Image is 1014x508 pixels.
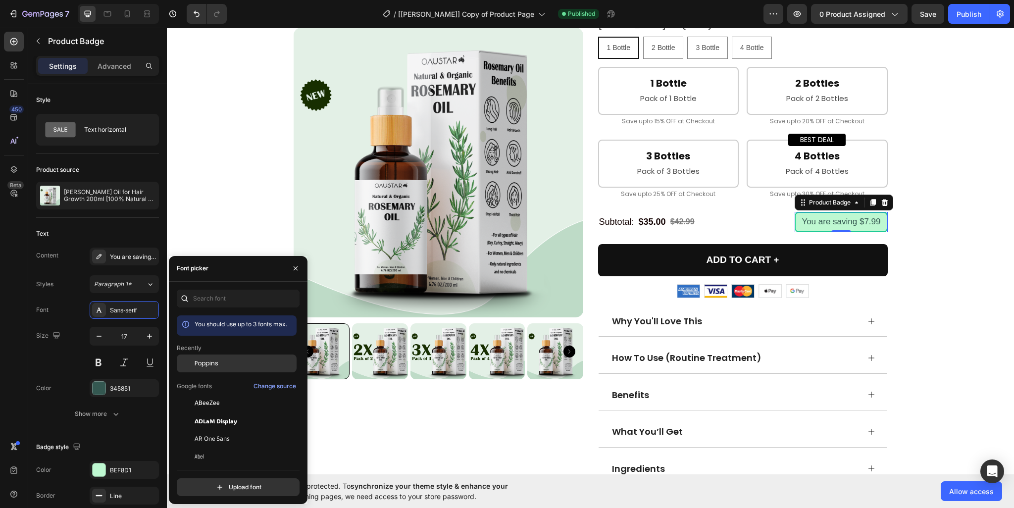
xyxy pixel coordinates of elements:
[957,9,981,19] div: Publish
[9,105,24,113] div: 450
[195,359,218,368] span: Poppins
[110,466,156,475] div: BEF8D1
[445,361,482,373] p: Benefits
[177,478,300,496] button: Upload font
[619,257,642,270] img: gempages_578838273980367591-b4a7502e-f07b-4b9c-bf94-316199b642c6.svg
[441,137,562,150] p: Pack of 3 Bottles
[215,482,261,492] div: Upload font
[177,290,300,307] input: Search font
[510,257,533,270] img: gempages_578838273980367591-e5567cb6-8683-4df3-9dc7-049ddbb86cff.svg
[581,161,720,172] p: Save upto 30% OFF at Checkout
[589,121,712,136] h2: 4 Bottles
[941,481,1002,501] button: Allow access
[432,186,467,202] p: Subtotal:
[811,4,908,24] button: 0 product assigned
[65,8,69,20] p: 7
[64,189,155,203] p: [PERSON_NAME] Oil for Hair Growth 200ml [100% Natural & Organic]
[445,435,498,447] p: Ingredients
[4,4,74,24] button: 7
[441,64,562,77] p: Pack of 1 Bottle
[36,491,55,500] div: Border
[397,318,408,330] button: Carousel Next Arrow
[110,306,156,315] div: Sans-serif
[110,253,156,261] div: You are saving {amount_discount}
[431,216,721,249] button: Add to cart +
[445,287,535,300] span: Why You'll Love This
[589,48,712,63] h2: 2 Bottles
[440,16,463,24] span: 1 Bottle
[565,257,587,270] img: gempages_578838273980367591-c664e9ff-2ff6-4b74-91d1-017f3d737a75.svg
[640,170,686,179] div: Product Badge
[110,384,156,393] div: 345851
[98,61,131,71] p: Advanced
[195,416,237,425] span: ADLaM Display
[573,16,597,24] span: 4 Bottle
[49,61,77,71] p: Settings
[187,4,227,24] div: Undo/Redo
[592,257,614,270] img: gempages_578838273980367591-696068bc-33f2-4264-ad62-97e57d370dfe.svg
[195,452,204,461] span: Abel
[253,382,296,391] div: Change source
[568,9,595,18] span: Published
[167,28,1014,474] iframe: Design area
[36,280,53,289] div: Styles
[110,492,156,501] div: Line
[590,137,711,150] p: Pack of 4 Bottles
[503,186,529,203] div: $42.99
[485,16,508,24] span: 2 Bottle
[445,324,595,336] p: How To Use (Routine Treatment)
[75,409,121,419] div: Show more
[920,10,936,18] span: Save
[629,185,719,203] pre: You are saving $7.99
[819,9,885,19] span: 0 product assigned
[590,64,711,77] p: Pack of 2 Bottles
[529,16,552,24] span: 3 Bottle
[36,405,159,423] button: Show more
[36,305,49,314] div: Font
[398,9,534,19] span: [[PERSON_NAME]] Copy of Product Page
[581,88,720,99] p: Save upto 20% OFF at Checkout
[48,35,155,47] p: Product Badge
[633,106,667,118] p: BEST DEAL
[440,121,563,136] h2: 3 Bottles
[195,399,220,407] span: ABeeZee
[230,481,547,502] span: Your page is password protected. To when designing pages, we need access to your store password.
[230,482,508,501] span: synchronize your theme style & enhance your experience
[980,459,1004,483] div: Open Intercom Messenger
[36,229,49,238] div: Text
[440,48,563,63] h2: 1 Bottle
[84,118,145,141] div: Text horizontal
[90,275,159,293] button: Paragraph 1*
[949,486,994,497] span: Allow access
[177,382,212,391] p: Google fonts
[432,88,571,99] p: Save upto 15% OFF at Checkout
[36,384,51,393] div: Color
[253,380,297,392] button: Change source
[94,280,132,289] span: Paragraph 1*
[36,165,79,174] div: Product source
[432,161,571,172] p: Save upto 25% OFF at Checkout
[195,320,287,328] span: You should use up to 3 fonts max.
[195,434,230,443] span: AR One Sans
[912,4,944,24] button: Save
[394,9,396,19] span: /
[36,96,51,104] div: Style
[471,185,500,203] div: $35.00
[36,441,83,454] div: Badge style
[40,186,60,205] img: product feature img
[177,344,202,353] p: Recently
[7,181,24,189] div: Beta
[177,264,208,273] div: Font picker
[445,398,516,409] p: What You’ll Get
[36,251,58,260] div: Content
[36,465,51,474] div: Color
[540,226,612,239] div: Add to cart +
[538,257,560,270] img: gempages_578838273980367591-f0ec6fdb-1b44-4e7e-858a-f68b0f1f0088.svg
[36,329,62,343] div: Size
[948,4,990,24] button: Publish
